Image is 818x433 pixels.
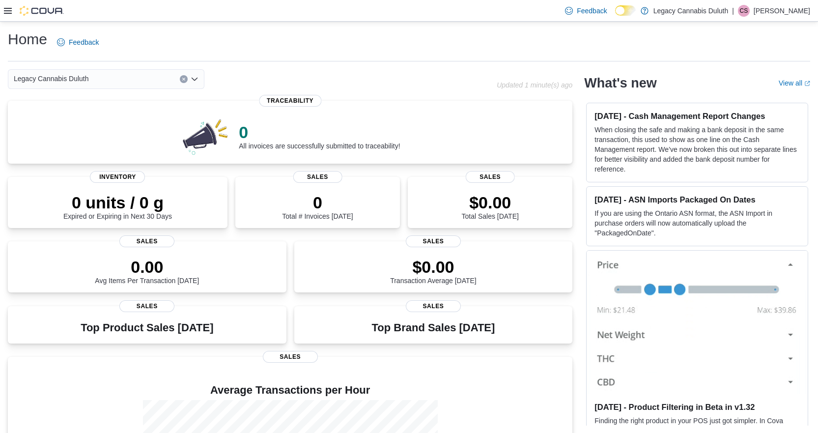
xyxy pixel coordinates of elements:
[119,300,174,312] span: Sales
[740,5,748,17] span: CS
[465,171,515,183] span: Sales
[180,116,231,156] img: 0
[406,300,461,312] span: Sales
[95,257,199,285] div: Avg Items Per Transaction [DATE]
[191,75,198,83] button: Open list of options
[119,235,174,247] span: Sales
[239,122,400,142] p: 0
[779,79,810,87] a: View allExternal link
[754,5,810,17] p: [PERSON_NAME]
[282,193,353,220] div: Total # Invoices [DATE]
[577,6,607,16] span: Feedback
[497,81,572,89] p: Updated 1 minute(s) ago
[81,322,213,334] h3: Top Product Sales [DATE]
[63,193,172,212] p: 0 units / 0 g
[594,195,800,204] h3: [DATE] - ASN Imports Packaged On Dates
[180,75,188,83] button: Clear input
[594,125,800,174] p: When closing the safe and making a bank deposit in the same transaction, this used to show as one...
[732,5,734,17] p: |
[282,193,353,212] p: 0
[738,5,750,17] div: Calvin Stuart
[390,257,477,277] p: $0.00
[16,384,564,396] h4: Average Transactions per Hour
[263,351,318,363] span: Sales
[63,193,172,220] div: Expired or Expiring in Next 30 Days
[461,193,518,220] div: Total Sales [DATE]
[293,171,342,183] span: Sales
[239,122,400,150] div: All invoices are successfully submitted to traceability!
[95,257,199,277] p: 0.00
[461,193,518,212] p: $0.00
[804,81,810,87] svg: External link
[390,257,477,285] div: Transaction Average [DATE]
[14,73,89,85] span: Legacy Cannabis Duluth
[90,171,145,183] span: Inventory
[594,111,800,121] h3: [DATE] - Cash Management Report Changes
[69,37,99,47] span: Feedback
[615,5,636,16] input: Dark Mode
[20,6,64,16] img: Cova
[259,95,321,107] span: Traceability
[584,75,656,91] h2: What's new
[53,32,103,52] a: Feedback
[406,235,461,247] span: Sales
[653,5,729,17] p: Legacy Cannabis Duluth
[372,322,495,334] h3: Top Brand Sales [DATE]
[8,29,47,49] h1: Home
[594,402,800,412] h3: [DATE] - Product Filtering in Beta in v1.32
[594,208,800,238] p: If you are using the Ontario ASN format, the ASN Import in purchase orders will now automatically...
[561,1,611,21] a: Feedback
